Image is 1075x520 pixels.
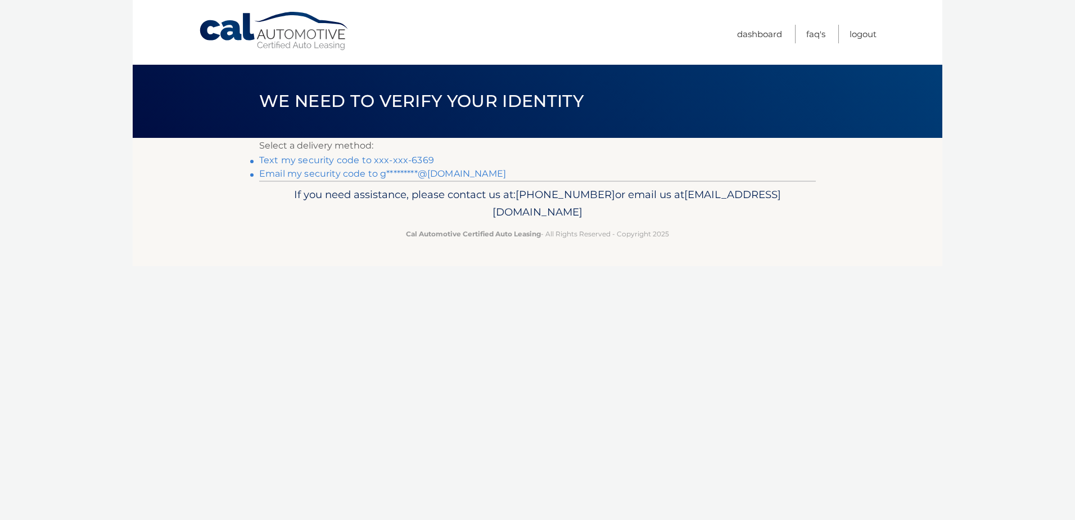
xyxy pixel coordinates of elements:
p: - All Rights Reserved - Copyright 2025 [267,228,808,240]
strong: Cal Automotive Certified Auto Leasing [406,230,541,238]
a: Dashboard [737,25,782,43]
a: FAQ's [806,25,825,43]
span: [PHONE_NUMBER] [516,188,615,201]
span: We need to verify your identity [259,91,584,111]
a: Email my security code to g*********@[DOMAIN_NAME] [259,168,506,179]
p: Select a delivery method: [259,138,816,154]
a: Cal Automotive [198,11,350,51]
p: If you need assistance, please contact us at: or email us at [267,186,808,222]
a: Logout [850,25,877,43]
a: Text my security code to xxx-xxx-6369 [259,155,434,165]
